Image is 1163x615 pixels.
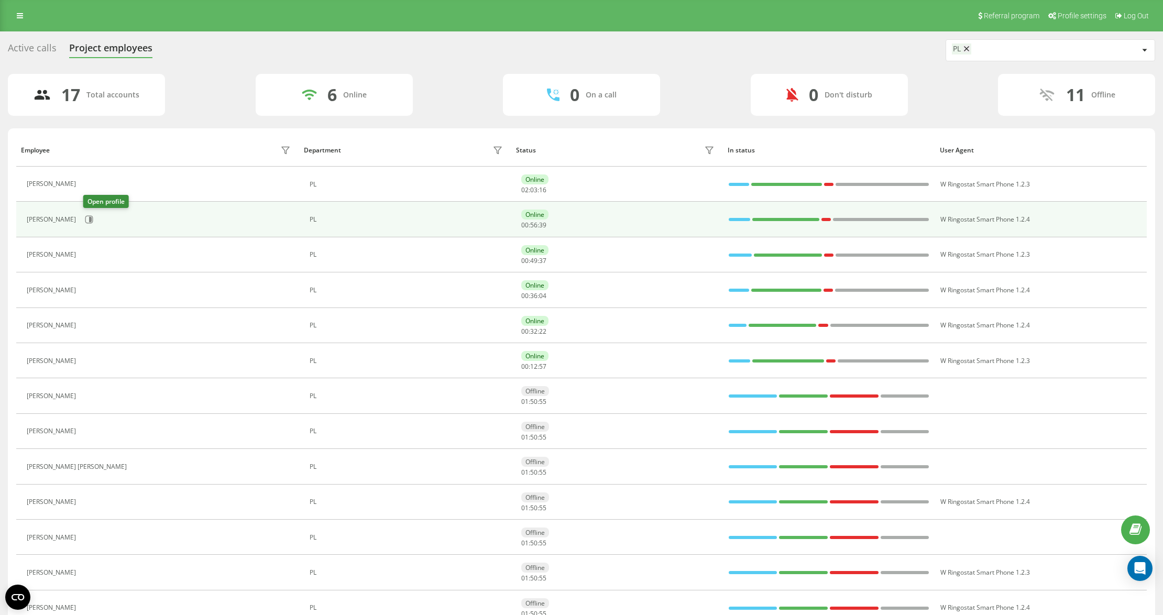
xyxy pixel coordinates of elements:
[521,185,529,194] span: 02
[83,195,129,208] div: Open profile
[310,604,506,611] div: PL
[530,574,537,583] span: 50
[310,427,506,435] div: PL
[521,386,549,396] div: Offline
[27,287,79,294] div: [PERSON_NAME]
[521,492,549,502] div: Offline
[86,91,139,100] div: Total accounts
[530,362,537,371] span: 12
[310,569,506,576] div: PL
[343,91,367,100] div: Online
[1127,556,1153,581] div: Open Intercom Messenger
[539,256,546,265] span: 37
[521,222,546,229] div: : :
[521,316,548,326] div: Online
[984,12,1039,20] span: Referral program
[27,427,79,435] div: [PERSON_NAME]
[1124,12,1149,20] span: Log Out
[825,91,872,100] div: Don't disturb
[310,216,506,223] div: PL
[521,598,549,608] div: Offline
[21,147,50,154] div: Employee
[530,256,537,265] span: 49
[521,245,548,255] div: Online
[530,539,537,547] span: 50
[521,504,546,512] div: : :
[521,397,529,406] span: 01
[521,469,546,476] div: : :
[521,457,549,467] div: Offline
[61,85,80,105] div: 17
[530,291,537,300] span: 36
[310,322,506,329] div: PL
[530,433,537,442] span: 50
[27,322,79,329] div: [PERSON_NAME]
[27,534,79,541] div: [PERSON_NAME]
[521,563,549,573] div: Offline
[521,292,546,300] div: : :
[539,503,546,512] span: 55
[940,180,1030,189] span: W Ringostat Smart Phone 1.2.3
[586,91,617,100] div: On a call
[539,185,546,194] span: 16
[27,392,79,400] div: [PERSON_NAME]
[521,351,548,361] div: Online
[521,539,529,547] span: 01
[27,604,79,611] div: [PERSON_NAME]
[327,85,337,105] div: 6
[521,362,529,371] span: 00
[27,498,79,506] div: [PERSON_NAME]
[27,569,79,576] div: [PERSON_NAME]
[521,398,546,405] div: : :
[304,147,341,154] div: Department
[27,463,129,470] div: [PERSON_NAME] [PERSON_NAME]
[1091,91,1115,100] div: Offline
[539,574,546,583] span: 55
[27,357,79,365] div: [PERSON_NAME]
[940,356,1030,365] span: W Ringostat Smart Phone 1.2.3
[521,575,546,582] div: : :
[940,285,1030,294] span: W Ringostat Smart Phone 1.2.4
[27,216,79,223] div: [PERSON_NAME]
[5,585,30,610] button: Open CMP widget
[539,433,546,442] span: 55
[310,357,506,365] div: PL
[521,210,548,219] div: Online
[521,468,529,477] span: 01
[539,362,546,371] span: 57
[530,327,537,336] span: 32
[1066,85,1085,105] div: 11
[310,287,506,294] div: PL
[521,257,546,265] div: : :
[940,147,1142,154] div: User Agent
[310,251,506,258] div: PL
[27,251,79,258] div: [PERSON_NAME]
[539,291,546,300] span: 04
[8,42,57,59] div: Active calls
[539,221,546,229] span: 39
[530,468,537,477] span: 50
[809,85,818,105] div: 0
[521,186,546,194] div: : :
[940,568,1030,577] span: W Ringostat Smart Phone 1.2.3
[27,180,79,188] div: [PERSON_NAME]
[570,85,579,105] div: 0
[940,215,1030,224] span: W Ringostat Smart Phone 1.2.4
[539,327,546,336] span: 22
[530,503,537,512] span: 50
[521,422,549,432] div: Offline
[539,468,546,477] span: 55
[530,221,537,229] span: 56
[521,256,529,265] span: 00
[530,397,537,406] span: 50
[521,174,548,184] div: Online
[310,463,506,470] div: PL
[953,45,961,53] div: PL
[310,181,506,188] div: PL
[521,280,548,290] div: Online
[310,534,506,541] div: PL
[521,503,529,512] span: 01
[1058,12,1106,20] span: Profile settings
[521,328,546,335] div: : :
[310,498,506,506] div: PL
